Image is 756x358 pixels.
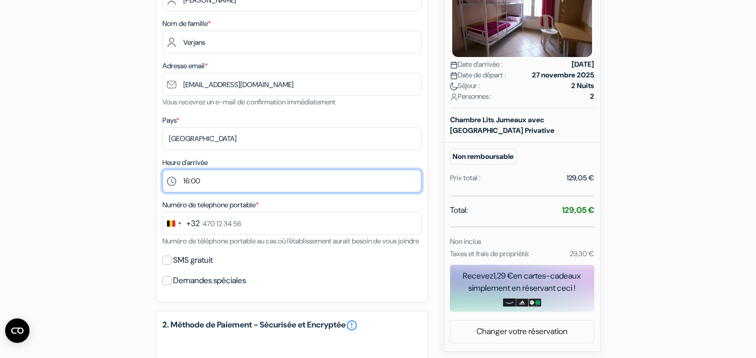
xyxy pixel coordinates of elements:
[562,205,594,215] strong: 129,05 €
[450,91,492,102] span: Personnes :
[162,157,208,168] label: Heure d'arrivée
[162,73,422,96] input: Entrer adresse e-mail
[162,61,208,71] label: Adresse email
[451,322,594,341] a: Changer votre réservation
[162,18,211,29] label: Nom de famille
[162,319,422,332] h5: 2. Méthode de Paiement - Sécurisée et Encryptée
[450,115,554,135] b: Chambre Lits Jumeaux avec [GEOGRAPHIC_DATA] Privative
[162,212,422,235] input: 470 12 34 56
[567,173,594,183] div: 129,05 €
[590,91,594,102] strong: 2
[450,72,458,79] img: calendar.svg
[528,298,541,307] img: uber-uber-eats-card.png
[162,200,259,210] label: Numéro de telephone portable
[162,115,179,126] label: Pays
[346,319,358,332] a: error_outline
[450,249,529,258] small: Taxes et frais de propriété:
[450,59,502,70] span: Date d'arrivée :
[571,80,594,91] strong: 2 Nuits
[163,212,200,234] button: Change country, selected Belgium (+32)
[162,97,335,106] small: Vous recevrez un e-mail de confirmation immédiatement
[162,31,422,53] input: Entrer le nom de famille
[450,80,480,91] span: Séjour :
[173,273,246,288] label: Demandes spéciales
[450,237,481,246] small: Non inclus
[569,249,594,258] small: 29,30 €
[173,253,213,267] label: SMS gratuit
[450,173,481,183] div: Prix total :
[450,270,594,294] div: Recevez en cartes-cadeaux simplement en réservant ceci !
[450,82,458,90] img: moon.svg
[5,318,30,343] button: Ouvrir le widget CMP
[493,270,513,281] span: 1,29 €
[450,61,458,69] img: calendar.svg
[186,217,200,230] div: +32
[503,298,516,307] img: amazon-card-no-text.png
[450,204,468,216] span: Total:
[572,59,594,70] strong: [DATE]
[162,236,419,245] small: Numéro de téléphone portable au cas où l'établissement aurait besoin de vous joindre
[516,298,528,307] img: adidas-card.png
[532,70,594,80] strong: 27 novembre 2025
[450,149,516,164] small: Non remboursable
[450,70,506,80] span: Date de départ :
[450,93,458,101] img: user_icon.svg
